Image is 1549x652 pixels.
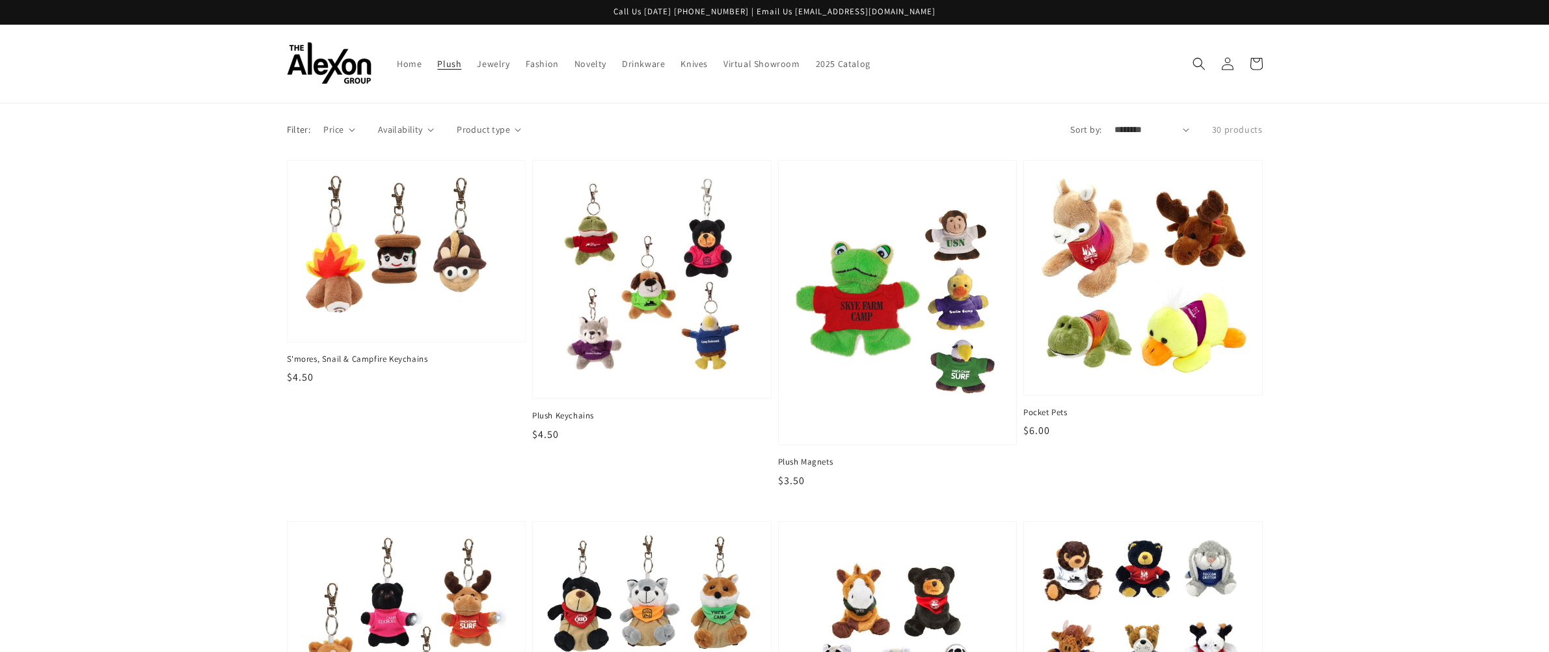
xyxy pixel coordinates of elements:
summary: Price [323,123,355,137]
a: Virtual Showroom [716,50,808,77]
img: S'mores, Snail & Campfire Keychains [301,174,513,329]
a: Novelty [567,50,614,77]
p: Filter: [287,123,311,137]
span: $4.50 [532,428,559,441]
a: Plush Keychains Plush Keychains $4.50 [532,160,772,442]
summary: Availability [378,123,434,137]
summary: Search [1185,49,1213,78]
span: Pocket Pets [1023,407,1263,418]
span: Plush Keychains [532,410,772,422]
a: 2025 Catalog [808,50,878,77]
a: Knives [673,50,716,77]
span: Home [397,58,422,70]
img: Plush Magnets [792,174,1004,431]
span: Product type [457,123,510,137]
span: Virtual Showroom [723,58,800,70]
span: Novelty [574,58,606,70]
a: Home [389,50,429,77]
summary: Product type [457,123,521,137]
span: 2025 Catalog [816,58,870,70]
span: Availability [378,123,423,137]
span: Knives [680,58,708,70]
span: S'mores, Snail & Campfire Keychains [287,353,526,365]
span: Price [323,123,343,137]
a: S'mores, Snail & Campfire Keychains S'mores, Snail & Campfire Keychains $4.50 [287,160,526,385]
span: $6.00 [1023,424,1050,437]
span: Jewelry [477,58,509,70]
a: Drinkware [614,50,673,77]
span: Plush Magnets [778,456,1017,468]
span: $4.50 [287,370,314,384]
a: Jewelry [469,50,517,77]
a: Pocket Pets Pocket Pets $6.00 [1023,160,1263,439]
span: Fashion [526,58,559,70]
img: The Alexon Group [287,42,371,85]
a: Plush Magnets Plush Magnets $3.50 [778,160,1017,489]
span: $3.50 [778,474,805,487]
a: Plush [429,50,469,77]
label: Sort by: [1070,123,1101,137]
img: Plush Keychains [546,174,758,386]
p: 30 products [1212,123,1263,137]
a: Fashion [518,50,567,77]
img: Pocket Pets [1037,174,1249,382]
span: Drinkware [622,58,665,70]
span: Plush [437,58,461,70]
